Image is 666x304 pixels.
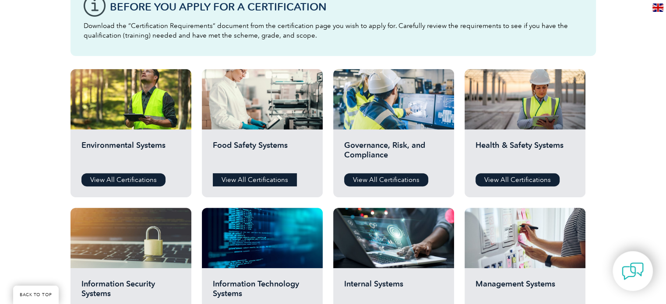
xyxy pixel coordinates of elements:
[213,173,297,186] a: View All Certifications
[213,140,312,167] h2: Food Safety Systems
[110,1,583,12] h3: Before You Apply For a Certification
[652,3,663,12] img: en
[13,286,59,304] a: BACK TO TOP
[344,140,443,167] h2: Governance, Risk, and Compliance
[344,173,428,186] a: View All Certifications
[476,173,560,186] a: View All Certifications
[622,260,644,282] img: contact-chat.png
[84,21,583,40] p: Download the “Certification Requirements” document from the certification page you wish to apply ...
[81,140,180,167] h2: Environmental Systems
[81,173,166,186] a: View All Certifications
[476,140,574,167] h2: Health & Safety Systems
